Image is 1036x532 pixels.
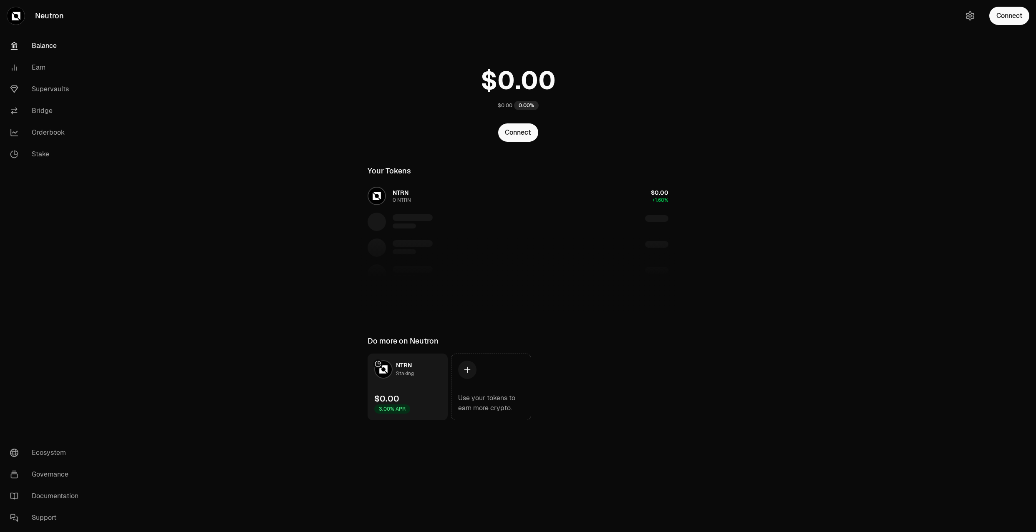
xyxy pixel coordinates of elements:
a: Balance [3,35,90,57]
div: Your Tokens [368,165,411,177]
a: Support [3,507,90,529]
button: Connect [989,7,1029,25]
div: 3.00% APR [374,404,410,414]
div: Use your tokens to earn more crypto. [458,393,524,413]
div: $0.00 [498,102,512,109]
a: Supervaults [3,78,90,100]
a: NTRN LogoNTRNStaking$0.003.00% APR [368,354,448,420]
span: NTRN [396,361,412,369]
a: Documentation [3,485,90,507]
div: 0.00% [514,101,539,110]
a: Governance [3,464,90,485]
a: Orderbook [3,122,90,143]
a: Bridge [3,100,90,122]
button: Connect [498,123,538,142]
a: Earn [3,57,90,78]
img: NTRN Logo [375,361,392,378]
a: Stake [3,143,90,165]
div: Staking [396,369,414,378]
a: Use your tokens to earn more crypto. [451,354,531,420]
a: Ecosystem [3,442,90,464]
div: Do more on Neutron [368,335,439,347]
div: $0.00 [374,393,399,404]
